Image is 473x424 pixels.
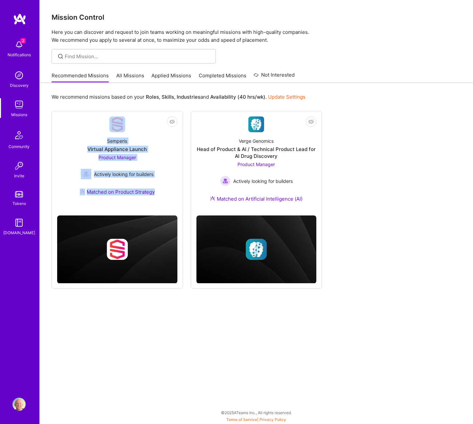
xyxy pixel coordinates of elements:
a: Applied Missions [151,72,191,83]
p: We recommend missions based on your , , and . [52,93,305,100]
b: Industries [177,94,200,100]
img: Actively looking for builders [81,169,91,179]
img: cover [57,215,177,284]
img: Company Logo [109,116,125,132]
img: Company logo [246,239,267,260]
span: 2 [20,38,26,43]
img: User Avatar [12,398,26,411]
img: guide book [12,216,26,229]
span: Product Manager [237,162,275,167]
b: Availability (40 hrs/wk) [210,94,265,100]
div: Matched on Product Strategy [80,188,155,195]
a: User Avatar [11,398,27,411]
img: tokens [15,191,23,197]
img: Actively looking for builders [220,176,231,186]
img: Ateam Purple Icon [210,196,215,201]
div: Matched on Artificial Intelligence (AI) [210,195,303,202]
a: Company LogoVerge GenomicsHead of Product & AI / Technical Product Lead for AI Drug DiscoveryProd... [196,116,317,210]
img: Company logo [107,239,128,260]
img: bell [12,38,26,51]
span: | [226,417,286,422]
div: Virtual Appliance Launch [87,146,147,153]
img: teamwork [12,98,26,111]
a: Privacy Policy [259,417,286,422]
div: © 2025 ATeams Inc., All rights reserved. [39,404,473,421]
i: icon EyeClosed [308,119,314,124]
span: Actively looking for builders [94,171,153,178]
img: Community [11,127,27,143]
img: cover [196,215,317,284]
p: Here you can discover and request to join teams working on meaningful missions with high-quality ... [52,28,461,44]
div: Missions [11,111,27,118]
i: icon SearchGrey [57,53,64,60]
div: Verge Genomics [239,137,274,144]
div: Discovery [10,82,29,89]
img: Invite [12,159,26,172]
img: discovery [12,69,26,82]
div: Tokens [12,200,26,207]
img: Company Logo [248,116,264,132]
h3: Mission Control [52,13,461,21]
input: Find Mission... [65,53,211,60]
div: Community [9,143,30,150]
b: Roles [146,94,159,100]
b: Skills [162,94,174,100]
img: logo [13,13,26,25]
a: Update Settings [268,94,305,100]
span: Product Manager [99,155,136,160]
span: Actively looking for builders [233,178,293,185]
a: Recommended Missions [52,72,109,83]
div: Head of Product & AI / Technical Product Lead for AI Drug Discovery [196,146,317,160]
div: Invite [14,172,24,179]
a: Not Interested [254,71,295,83]
img: Ateam Purple Icon [80,189,85,194]
a: All Missions [116,72,144,83]
a: Completed Missions [199,72,246,83]
a: Company LogoSemperisVirtual Appliance LaunchProduct Manager Actively looking for buildersActively... [57,116,177,203]
a: Terms of Service [226,417,257,422]
div: Semperis [107,137,127,144]
div: [DOMAIN_NAME] [3,229,35,236]
i: icon EyeClosed [169,119,175,124]
div: Notifications [8,51,31,58]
